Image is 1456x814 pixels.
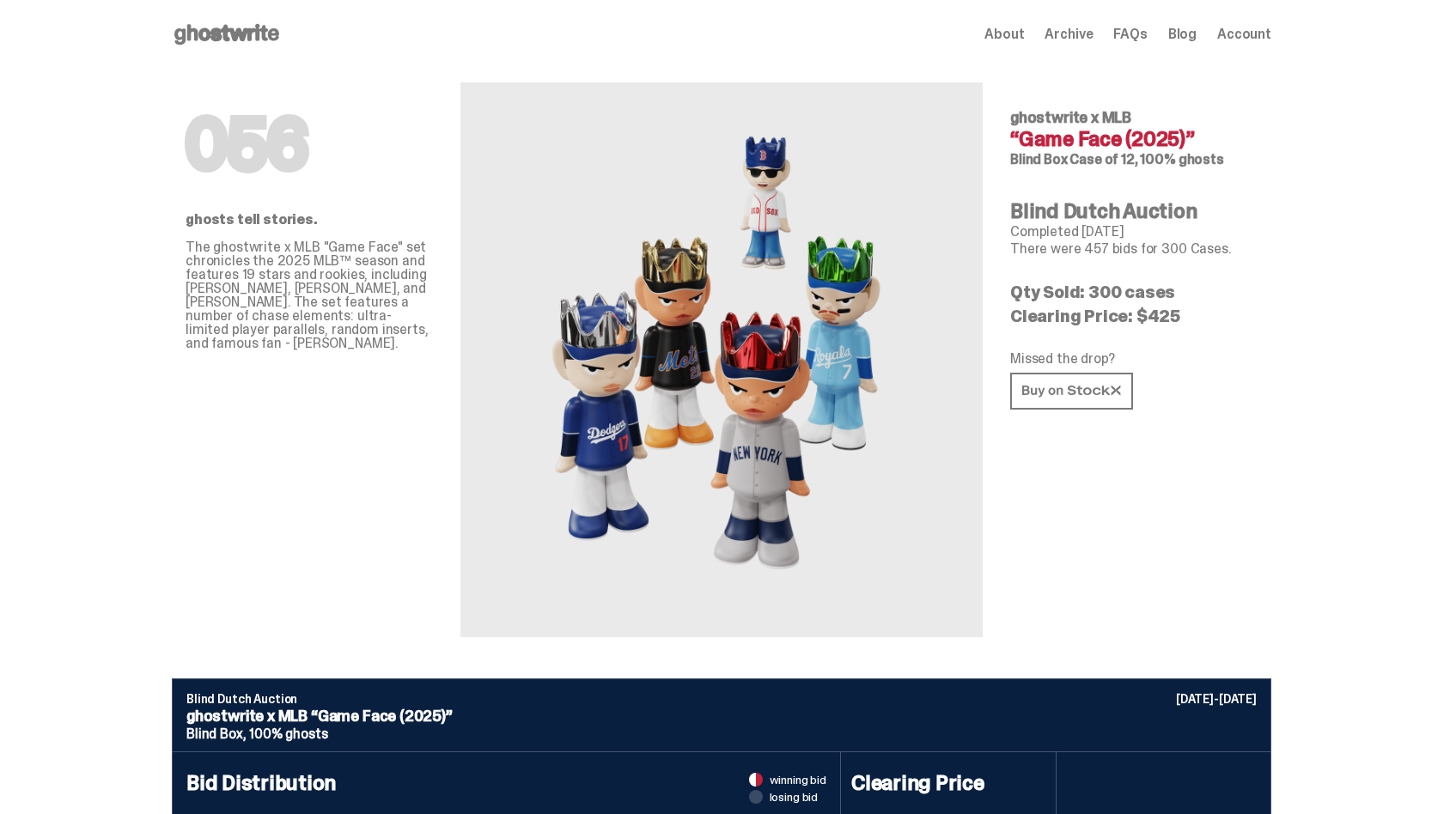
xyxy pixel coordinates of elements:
h4: Blind Dutch Auction [1010,201,1258,222]
a: Archive [1045,27,1093,41]
span: winning bid [770,774,826,786]
span: losing bid [770,791,819,803]
span: Blind Box [1010,150,1068,168]
p: Completed [DATE] [1010,225,1258,239]
span: ghostwrite x MLB [1010,107,1131,128]
p: There were 457 bids for 300 Cases. [1010,242,1258,256]
a: About [984,27,1024,41]
a: Blog [1168,27,1197,41]
a: FAQs [1113,27,1147,41]
p: Blind Dutch Auction [186,693,1257,705]
span: 100% ghosts [249,725,327,743]
p: Qty Sold: 300 cases [1010,283,1258,301]
p: Clearing Price: $425 [1010,307,1258,325]
span: Case of 12, 100% ghosts [1069,150,1223,168]
img: MLB&ldquo;Game Face (2025)&rdquo; [533,124,911,596]
span: Blind Box, [186,725,246,743]
a: Account [1217,27,1271,41]
h1: 056 [186,110,433,179]
h4: Clearing Price [851,773,1045,793]
p: ghosts tell stories. [186,213,433,227]
p: [DATE]-[DATE] [1176,693,1257,705]
h4: “Game Face (2025)” [1010,129,1258,149]
p: ghostwrite x MLB “Game Face (2025)” [186,708,1257,724]
p: Missed the drop? [1010,352,1258,366]
p: The ghostwrite x MLB "Game Face" set chronicles the 2025 MLB™ season and features 19 stars and ro... [186,240,433,350]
